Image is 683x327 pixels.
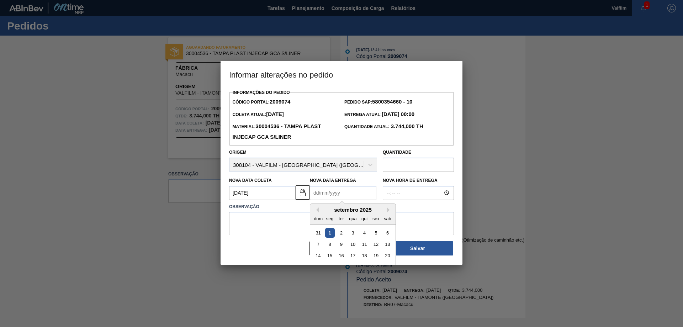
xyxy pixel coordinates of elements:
div: Choose segunda-feira, 1 de setembro de 2025 [325,228,335,237]
label: Informações do Pedido [233,90,290,95]
button: Next Month [387,207,392,212]
div: seg [325,213,335,223]
div: month 2025-09 [312,227,393,284]
div: Choose domingo, 14 de setembro de 2025 [313,251,323,260]
strong: [DATE] [266,111,284,117]
div: sex [371,213,381,223]
img: unlocked [298,188,307,197]
div: ter [337,213,346,223]
div: Choose terça-feira, 9 de setembro de 2025 [337,239,346,249]
div: Choose quinta-feira, 11 de setembro de 2025 [360,239,369,249]
label: Quantidade [383,150,411,155]
h3: Informar alterações no pedido [221,61,462,88]
div: Choose sábado, 20 de setembro de 2025 [383,251,392,260]
div: Choose segunda-feira, 22 de setembro de 2025 [325,263,335,272]
div: Choose sexta-feira, 5 de setembro de 2025 [371,228,381,237]
div: Choose quarta-feira, 10 de setembro de 2025 [348,239,358,249]
div: Choose sábado, 13 de setembro de 2025 [383,239,392,249]
strong: [DATE] 00:00 [382,111,414,117]
div: Choose quarta-feira, 3 de setembro de 2025 [348,228,358,237]
div: Choose quarta-feira, 17 de setembro de 2025 [348,251,358,260]
div: Choose quinta-feira, 18 de setembro de 2025 [360,251,369,260]
button: Previous Month [314,207,319,212]
input: dd/mm/yyyy [229,186,296,200]
label: Nova Data Entrega [310,178,356,183]
span: Pedido SAP: [344,100,412,105]
div: Choose terça-feira, 16 de setembro de 2025 [337,251,346,260]
label: Nova Hora de Entrega [383,175,454,186]
label: Nova Data Coleta [229,178,272,183]
span: Código Portal: [232,100,290,105]
div: Choose segunda-feira, 8 de setembro de 2025 [325,239,335,249]
div: Choose sexta-feira, 12 de setembro de 2025 [371,239,381,249]
div: dom [313,213,323,223]
div: qua [348,213,358,223]
button: Salvar [382,241,453,255]
input: dd/mm/yyyy [310,186,376,200]
strong: 5800354660 - 10 [372,99,412,105]
div: setembro 2025 [310,207,396,213]
div: Choose domingo, 21 de setembro de 2025 [313,263,323,272]
label: Origem [229,150,247,155]
strong: 30004536 - TAMPA PLAST INJECAP GCA S/LINER [232,123,321,140]
label: Observação [229,202,454,212]
div: Choose terça-feira, 2 de setembro de 2025 [337,228,346,237]
div: Choose sábado, 27 de setembro de 2025 [383,263,392,272]
div: Choose sexta-feira, 19 de setembro de 2025 [371,251,381,260]
div: Choose domingo, 31 de agosto de 2025 [313,228,323,237]
div: sab [383,213,392,223]
div: qui [360,213,369,223]
div: Choose domingo, 7 de setembro de 2025 [313,239,323,249]
div: Choose quarta-feira, 24 de setembro de 2025 [348,263,358,272]
span: Quantidade Atual: [344,124,423,129]
div: Choose quinta-feira, 25 de setembro de 2025 [360,263,369,272]
strong: 3.744,000 TH [390,123,423,129]
button: unlocked [296,185,310,200]
strong: 2009074 [270,99,290,105]
div: Choose sábado, 6 de setembro de 2025 [383,228,392,237]
span: Material: [232,124,321,140]
div: Choose segunda-feira, 15 de setembro de 2025 [325,251,335,260]
span: Coleta Atual: [232,112,284,117]
div: Choose sexta-feira, 26 de setembro de 2025 [371,263,381,272]
div: Choose quinta-feira, 4 de setembro de 2025 [360,228,369,237]
span: Entrega Atual: [344,112,414,117]
div: Choose terça-feira, 23 de setembro de 2025 [337,263,346,272]
button: Fechar [309,241,381,255]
